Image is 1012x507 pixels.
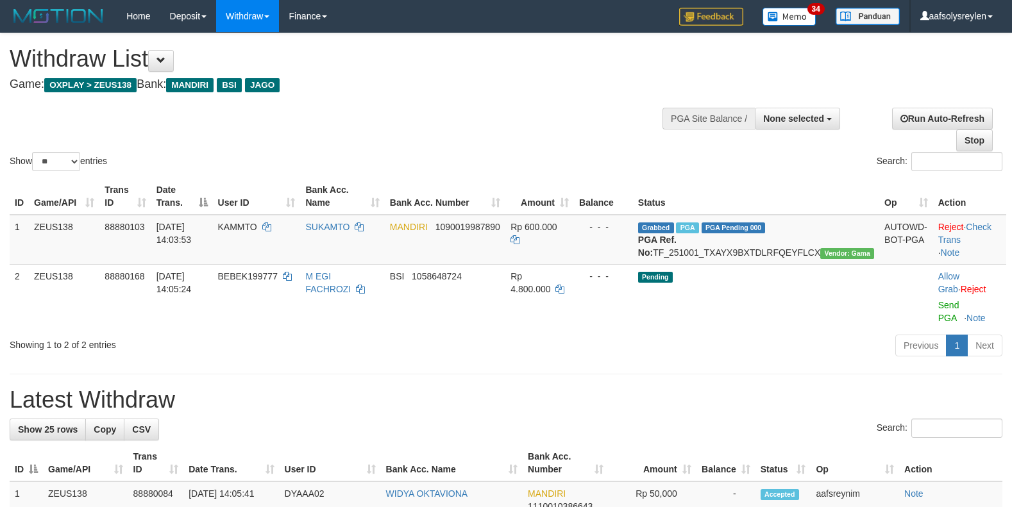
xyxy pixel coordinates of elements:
a: Next [967,335,1002,356]
b: PGA Ref. No: [638,235,677,258]
a: Show 25 rows [10,419,86,440]
span: 88880103 [105,222,144,232]
span: Copy 1058648724 to clipboard [412,271,462,281]
th: Bank Acc. Number: activate to sort column ascending [523,445,609,481]
th: User ID: activate to sort column ascending [280,445,381,481]
th: Op: activate to sort column ascending [811,445,899,481]
div: Showing 1 to 2 of 2 entries [10,333,412,351]
a: 1 [946,335,968,356]
span: PGA Pending [702,222,766,233]
th: Bank Acc. Name: activate to sort column ascending [300,178,384,215]
th: Bank Acc. Name: activate to sort column ascending [381,445,523,481]
span: Show 25 rows [18,424,78,435]
img: Button%20Memo.svg [763,8,816,26]
a: Stop [956,129,993,151]
input: Search: [911,152,1002,171]
th: Game/API: activate to sort column ascending [43,445,128,481]
a: Allow Grab [938,271,959,294]
span: MANDIRI [166,78,214,92]
td: TF_251001_TXAYX9BXTDLRFQEYFLCX [633,215,879,265]
th: Status: activate to sort column ascending [755,445,811,481]
th: Balance: activate to sort column ascending [696,445,755,481]
span: Copy 1090019987890 to clipboard [435,222,500,232]
a: Send PGA [938,300,959,323]
span: · [938,271,961,294]
span: Grabbed [638,222,674,233]
span: BEBEK199777 [218,271,278,281]
label: Search: [877,419,1002,438]
span: Rp 4.800.000 [510,271,550,294]
span: 88880168 [105,271,144,281]
span: [DATE] 14:03:53 [156,222,192,245]
a: Check Trans [938,222,991,245]
a: Reject [938,222,964,232]
input: Search: [911,419,1002,438]
td: · · [933,215,1006,265]
a: SUKAMTO [305,222,350,232]
a: CSV [124,419,159,440]
span: BSI [217,78,242,92]
span: KAMMTO [218,222,257,232]
img: MOTION_logo.png [10,6,107,26]
div: - - - [579,270,628,283]
h4: Game: Bank: [10,78,662,91]
span: MANDIRI [390,222,428,232]
th: Date Trans.: activate to sort column ascending [183,445,279,481]
span: Copy [94,424,116,435]
span: Accepted [761,489,799,500]
a: Note [941,247,960,258]
th: Action [899,445,1002,481]
td: ZEUS138 [29,264,99,329]
td: 1 [10,215,29,265]
a: WIDYA OKTAVIONA [386,488,468,499]
a: Run Auto-Refresh [892,108,993,129]
th: Amount: activate to sort column ascending [505,178,574,215]
th: ID: activate to sort column descending [10,445,43,481]
th: Bank Acc. Number: activate to sort column ascending [385,178,505,215]
span: CSV [132,424,151,435]
a: Copy [85,419,124,440]
span: BSI [390,271,405,281]
th: ID [10,178,29,215]
span: OXPLAY > ZEUS138 [44,78,137,92]
th: Trans ID: activate to sort column ascending [128,445,184,481]
img: Feedback.jpg [679,8,743,26]
span: Vendor URL: https://trx31.1velocity.biz [820,248,874,259]
h1: Withdraw List [10,46,662,72]
td: ZEUS138 [29,215,99,265]
th: Trans ID: activate to sort column ascending [99,178,151,215]
span: 34 [807,3,825,15]
th: Status [633,178,879,215]
td: · [933,264,1006,329]
img: panduan.png [836,8,900,25]
span: Pending [638,272,673,283]
a: Note [904,488,923,499]
td: AUTOWD-BOT-PGA [879,215,933,265]
span: Marked by aafsolysreylen [676,222,698,233]
th: Balance [574,178,633,215]
span: [DATE] 14:05:24 [156,271,192,294]
th: Game/API: activate to sort column ascending [29,178,99,215]
select: Showentries [32,152,80,171]
a: Note [966,313,986,323]
span: JAGO [245,78,280,92]
label: Search: [877,152,1002,171]
button: None selected [755,108,840,129]
th: Op: activate to sort column ascending [879,178,933,215]
th: Action [933,178,1006,215]
a: Reject [961,284,986,294]
th: User ID: activate to sort column ascending [213,178,301,215]
div: - - - [579,220,628,233]
h1: Latest Withdraw [10,387,1002,413]
th: Amount: activate to sort column ascending [609,445,696,481]
td: 2 [10,264,29,329]
a: M EGI FACHROZI [305,271,351,294]
th: Date Trans.: activate to sort column descending [151,178,213,215]
span: MANDIRI [528,488,566,499]
span: Rp 600.000 [510,222,557,232]
a: Previous [895,335,947,356]
span: None selected [763,113,824,124]
label: Show entries [10,152,107,171]
div: PGA Site Balance / [662,108,755,129]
